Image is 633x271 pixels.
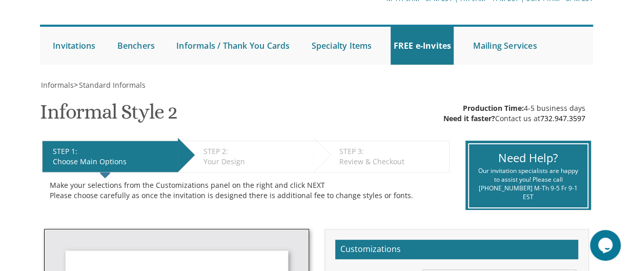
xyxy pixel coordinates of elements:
div: Choose Main Options [53,157,173,167]
div: 4-5 business days Contact us at [443,103,585,124]
a: Invitations [50,27,98,65]
span: Informals [41,80,74,90]
span: > [74,80,146,90]
a: Specialty Items [309,27,374,65]
h2: Customizations [335,240,579,259]
span: Standard Informals [79,80,146,90]
div: Make your selections from the Customizations panel on the right and click NEXT Please choose care... [50,180,442,201]
div: STEP 1: [53,146,173,157]
iframe: chat widget [590,230,623,261]
div: Need Help? [477,150,580,166]
a: Standard Informals [78,80,146,90]
div: Your Design [203,157,309,167]
h1: Informal Style 2 [40,101,177,131]
a: Informals [40,80,74,90]
div: Our invitation specialists are happy to assist you! Please call [PHONE_NUMBER] M-Th 9-5 Fr 9-1 EST [477,166,580,202]
div: Review & Checkout [339,157,444,167]
a: Benchers [114,27,157,65]
a: Mailing Services [470,27,539,65]
span: Need it faster? [443,113,495,123]
a: Informals / Thank You Cards [174,27,292,65]
span: Production Time: [463,103,524,113]
a: 732.947.3597 [540,113,585,123]
a: FREE e-Invites [391,27,454,65]
div: STEP 2: [203,146,309,157]
div: STEP 3: [339,146,444,157]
